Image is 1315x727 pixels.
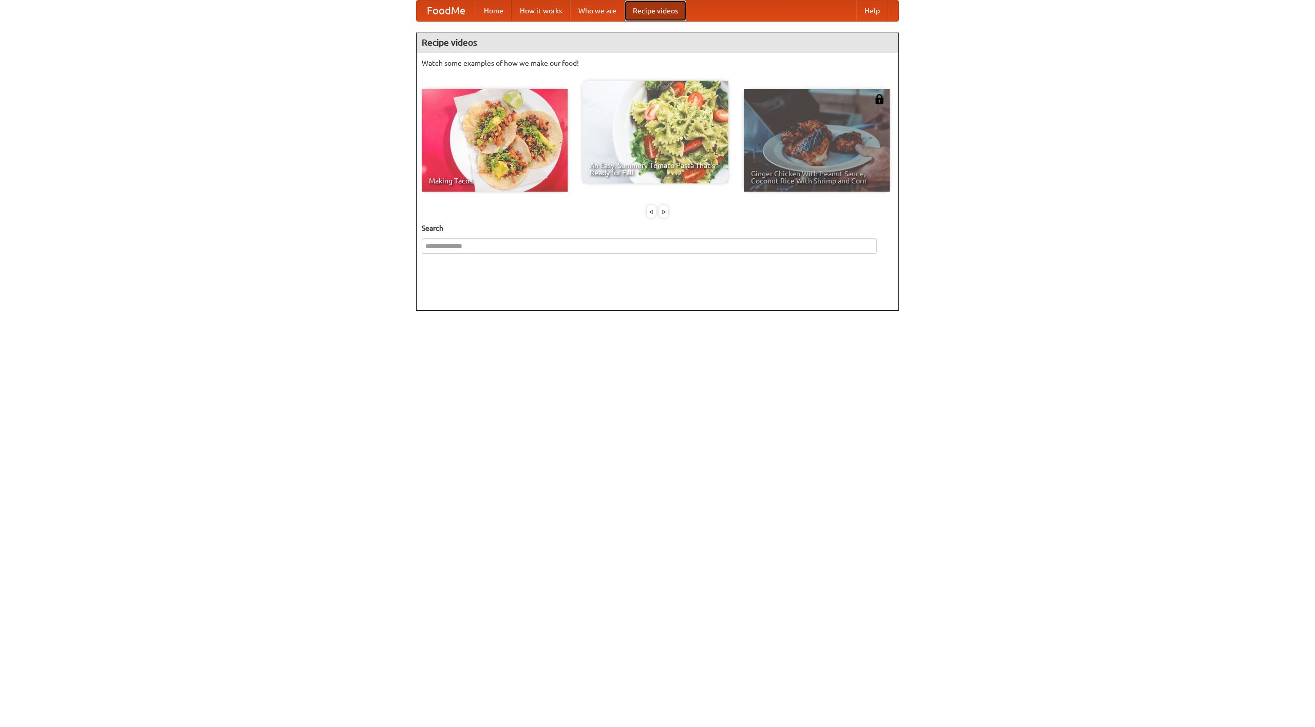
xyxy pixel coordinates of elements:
p: Watch some examples of how we make our food! [422,58,893,68]
a: Who we are [570,1,625,21]
span: An Easy, Summery Tomato Pasta That's Ready for Fall [590,162,721,176]
a: Recipe videos [625,1,686,21]
a: Making Tacos [422,89,568,192]
span: Making Tacos [429,177,560,184]
a: FoodMe [417,1,476,21]
a: Home [476,1,512,21]
h4: Recipe videos [417,32,898,53]
a: How it works [512,1,570,21]
a: An Easy, Summery Tomato Pasta That's Ready for Fall [583,81,728,183]
h5: Search [422,223,893,233]
div: « [647,205,656,218]
a: Help [856,1,888,21]
img: 483408.png [874,94,885,104]
div: » [659,205,668,218]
